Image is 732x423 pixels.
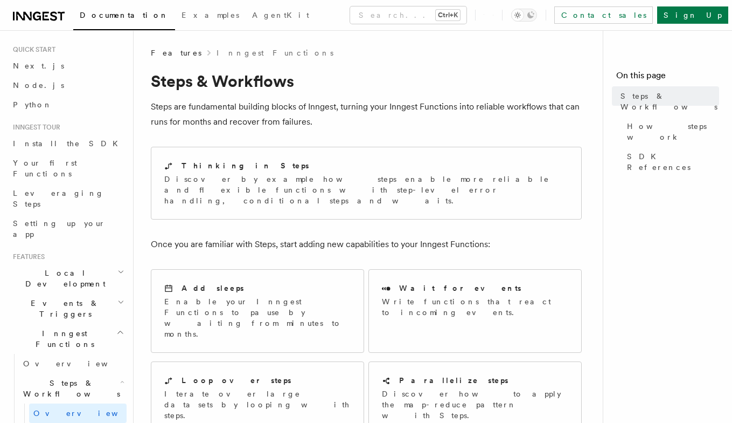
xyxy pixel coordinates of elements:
[9,298,117,319] span: Events & Triggers
[13,159,77,178] span: Your first Functions
[182,160,309,171] h2: Thinking in Steps
[151,147,582,220] a: Thinking in StepsDiscover by example how steps enable more reliable and flexible functions with s...
[13,100,52,109] span: Python
[19,378,120,399] span: Steps & Workflows
[9,324,127,354] button: Inngest Functions
[511,9,537,22] button: Toggle dark mode
[164,388,351,421] p: Iterate over large datasets by looping with steps.
[164,174,568,206] p: Discover by example how steps enable more reliable and flexible functions with step-level error h...
[151,99,582,129] p: Steps are fundamental building blocks of Inngest, turning your Inngest Functions into reliable wo...
[382,296,568,318] p: Write functions that react to incoming events.
[9,294,127,324] button: Events & Triggers
[9,268,117,289] span: Local Development
[13,62,64,70] span: Next.js
[13,189,104,208] span: Leveraging Steps
[217,47,333,58] a: Inngest Functions
[151,47,201,58] span: Features
[9,95,127,114] a: Python
[73,3,175,30] a: Documentation
[252,11,309,19] span: AgentKit
[382,388,568,421] p: Discover how to apply the map-reduce pattern with Steps.
[9,123,60,132] span: Inngest tour
[399,375,508,386] h2: Parallelize steps
[9,214,127,244] a: Setting up your app
[554,6,653,24] a: Contact sales
[399,283,521,294] h2: Wait for events
[151,269,364,353] a: Add sleepsEnable your Inngest Functions to pause by waiting from minutes to months.
[9,45,55,54] span: Quick start
[9,263,127,294] button: Local Development
[175,3,246,29] a: Examples
[9,328,116,350] span: Inngest Functions
[182,11,239,19] span: Examples
[616,69,719,86] h4: On this page
[9,183,127,214] a: Leveraging Steps
[13,139,124,148] span: Install the SDK
[9,56,127,76] a: Next.js
[246,3,316,29] a: AgentKit
[13,219,106,238] span: Setting up your app
[9,253,45,261] span: Features
[23,359,134,368] span: Overview
[19,373,127,404] button: Steps & Workflows
[623,117,719,147] a: How steps work
[627,151,719,173] span: SDK References
[623,147,719,177] a: SDK References
[33,409,144,418] span: Overview
[151,237,582,252] p: Once you are familiar with Steps, start adding new capabilities to your Inngest Functions:
[164,296,351,339] p: Enable your Inngest Functions to pause by waiting from minutes to months.
[627,121,719,142] span: How steps work
[182,283,244,294] h2: Add sleeps
[368,269,582,353] a: Wait for eventsWrite functions that react to incoming events.
[657,6,728,24] a: Sign Up
[9,134,127,153] a: Install the SDK
[19,354,127,373] a: Overview
[29,404,127,423] a: Overview
[436,10,460,21] kbd: Ctrl+K
[80,11,169,19] span: Documentation
[182,375,291,386] h2: Loop over steps
[13,81,64,90] span: Node.js
[9,76,127,95] a: Node.js
[9,153,127,183] a: Your first Functions
[350,6,466,24] button: Search...Ctrl+K
[621,91,719,112] span: Steps & Workflows
[616,86,719,117] a: Steps & Workflows
[151,71,582,91] h1: Steps & Workflows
